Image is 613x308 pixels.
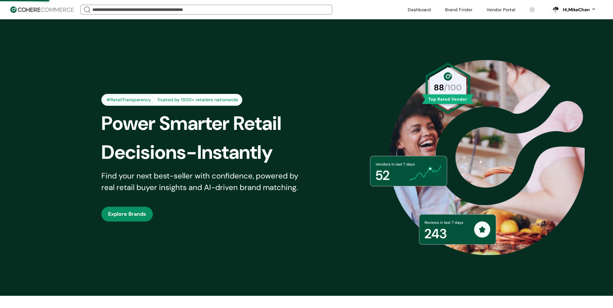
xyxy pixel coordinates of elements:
img: Cohere Logo [10,6,74,13]
div: #RetailTransparency [103,95,154,104]
svg: 0 percent [551,5,560,14]
button: Explore Brands [101,207,153,222]
button: Hi,MikeChen [563,6,596,13]
div: Hi, MikeChen [563,6,590,13]
div: Power Smarter Retail [101,109,318,138]
div: Find your next best-seller with confidence, powered by real retail buyer insights and AI-driven b... [101,170,307,193]
div: Trusted by 1500+ retailers nationwide [154,96,241,103]
div: Decisions-Instantly [101,138,318,167]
